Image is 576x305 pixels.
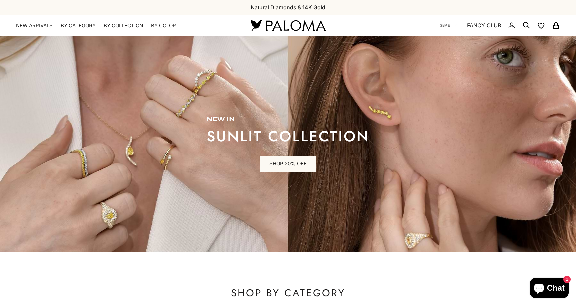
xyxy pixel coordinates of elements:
[207,130,369,143] p: sunlit collection
[16,22,235,29] nav: Primary navigation
[207,116,369,123] p: new in
[251,3,325,12] p: Natural Diamonds & 14K Gold
[151,22,176,29] summary: By Color
[440,15,560,36] nav: Secondary navigation
[440,22,450,28] span: GBP £
[528,278,571,300] inbox-online-store-chat: Shopify online store chat
[16,22,53,29] a: NEW ARRIVALS
[61,22,96,29] summary: By Category
[440,22,457,28] button: GBP £
[260,156,316,172] a: SHOP 20% OFF
[104,22,143,29] summary: By Collection
[467,21,501,30] a: FANCY CLUB
[45,286,530,300] p: SHOP BY CATEGORY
